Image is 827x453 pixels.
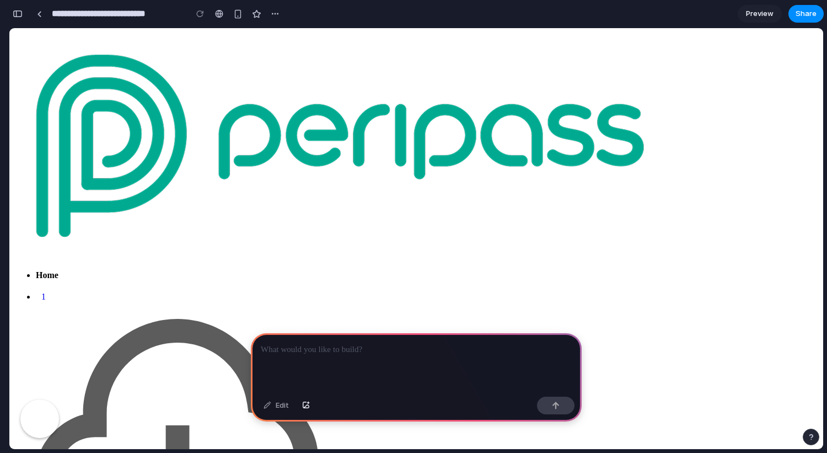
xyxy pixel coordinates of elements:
[788,5,824,23] button: Share
[26,242,809,252] h4: Home
[746,8,774,19] span: Preview
[796,8,817,19] span: Share
[26,264,36,273] a: 1
[738,5,782,23] a: Preview
[32,264,36,273] span: 1
[4,4,657,231] img: fce00-3687-43de-8e7d-8ae670048e90.jpg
